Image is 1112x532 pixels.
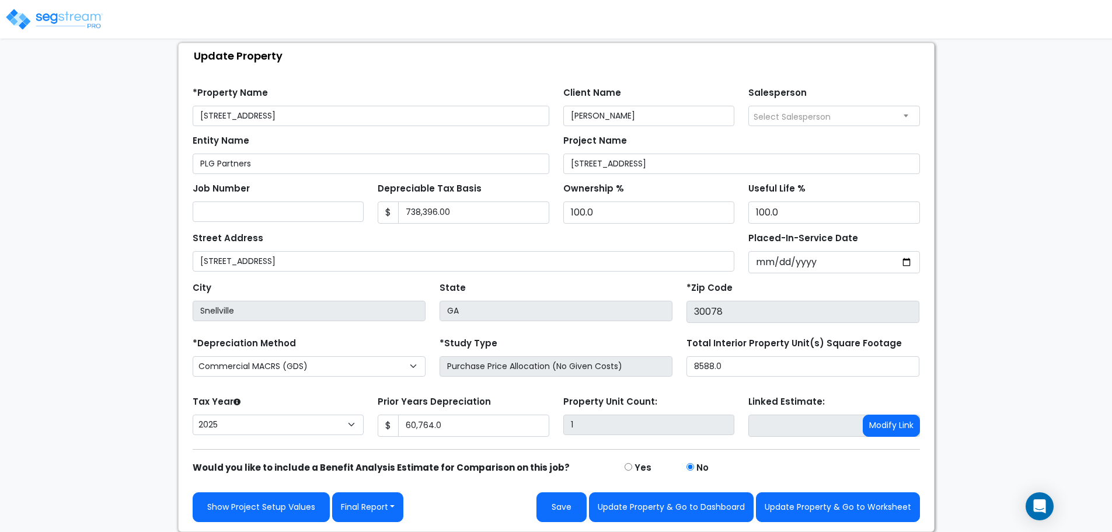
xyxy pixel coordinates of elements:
[536,492,587,522] button: Save
[756,492,920,522] button: Update Property & Go to Worksheet
[563,86,621,100] label: Client Name
[193,461,570,474] strong: Would you like to include a Benefit Analysis Estimate for Comparison on this job?
[378,182,482,196] label: Depreciable Tax Basis
[193,337,296,350] label: *Depreciation Method
[563,154,920,174] input: Project Name
[686,356,919,377] input: total square foot
[635,461,651,475] label: Yes
[1026,492,1054,520] div: Open Intercom Messenger
[589,492,754,522] button: Update Property & Go to Dashboard
[378,415,399,437] span: $
[193,106,549,126] input: Property Name
[193,232,263,245] label: Street Address
[184,43,934,68] div: Update Property
[5,8,104,31] img: logo_pro_r.png
[686,301,919,323] input: Zip Code
[563,182,624,196] label: Ownership %
[563,395,657,409] label: Property Unit Count:
[193,251,735,272] input: Street Address
[378,201,399,224] span: $
[332,492,404,522] button: Final Report
[193,182,250,196] label: Job Number
[686,281,733,295] label: *Zip Code
[748,395,825,409] label: Linked Estimate:
[378,395,491,409] label: Prior Years Depreciation
[863,415,920,437] button: Modify Link
[754,111,831,123] span: Select Salesperson
[696,461,709,475] label: No
[563,106,735,126] input: Client Name
[440,281,466,295] label: State
[686,337,902,350] label: Total Interior Property Unit(s) Square Footage
[440,337,497,350] label: *Study Type
[398,415,549,437] input: 0.00
[748,86,807,100] label: Salesperson
[398,201,549,224] input: 0.00
[748,182,806,196] label: Useful Life %
[193,134,249,148] label: Entity Name
[193,395,240,409] label: Tax Year
[193,492,330,522] a: Show Project Setup Values
[748,201,920,224] input: Depreciation
[748,232,858,245] label: Placed-In-Service Date
[193,86,268,100] label: *Property Name
[563,134,627,148] label: Project Name
[563,415,735,435] input: Building Count
[563,201,735,224] input: Ownership
[193,281,211,295] label: City
[193,154,549,174] input: Entity Name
